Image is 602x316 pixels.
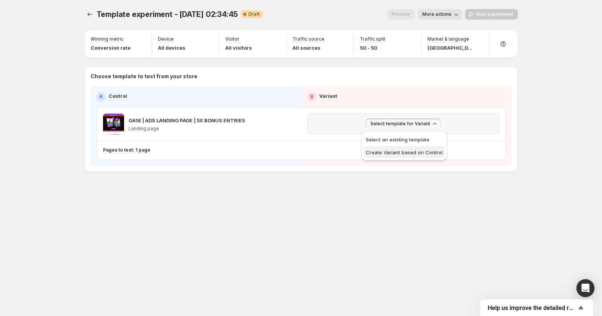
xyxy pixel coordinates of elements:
[85,9,95,20] button: Experiments
[91,73,512,80] p: Choose template to test from your store
[99,94,103,100] h2: A
[364,133,445,145] button: Select an existing template
[428,36,469,42] p: Market & language
[422,11,452,17] span: More actions
[428,44,473,52] p: [GEOGRAPHIC_DATA]
[364,146,445,158] button: Create Variant based on Control
[129,126,245,132] p: Landing page
[103,147,150,153] p: Pages to test: 1 page
[418,9,462,20] button: More actions
[109,92,127,100] p: Control
[488,304,576,311] span: Help us improve the detailed report for A/B campaigns
[225,44,252,52] p: All visitors
[225,36,240,42] p: Visitor
[360,36,385,42] p: Traffic split
[319,92,337,100] p: Variant
[360,44,385,52] p: 50 - 50
[158,44,185,52] p: All devices
[370,121,430,127] span: Select template for Variant
[293,36,325,42] p: Traffic source
[366,118,441,129] button: Select template for Variant
[576,279,594,297] div: Open Intercom Messenger
[293,44,325,52] p: All sources
[366,137,429,143] span: Select an existing template
[158,36,174,42] p: Device
[91,36,124,42] p: Winning metric
[310,94,313,100] h2: B
[91,44,130,52] p: Conversion rate
[488,303,585,312] button: Show survey - Help us improve the detailed report for A/B campaigns
[249,11,260,17] span: Draft
[103,114,124,135] img: GA18 | ADS LANDING PAGE | 5X BONUS ENTRIES
[129,117,245,124] p: GA18 | ADS LANDING PAGE | 5X BONUS ENTRIES
[366,149,443,155] span: Create Variant based on Control
[97,10,238,19] span: Template experiment - [DATE] 02:34:45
